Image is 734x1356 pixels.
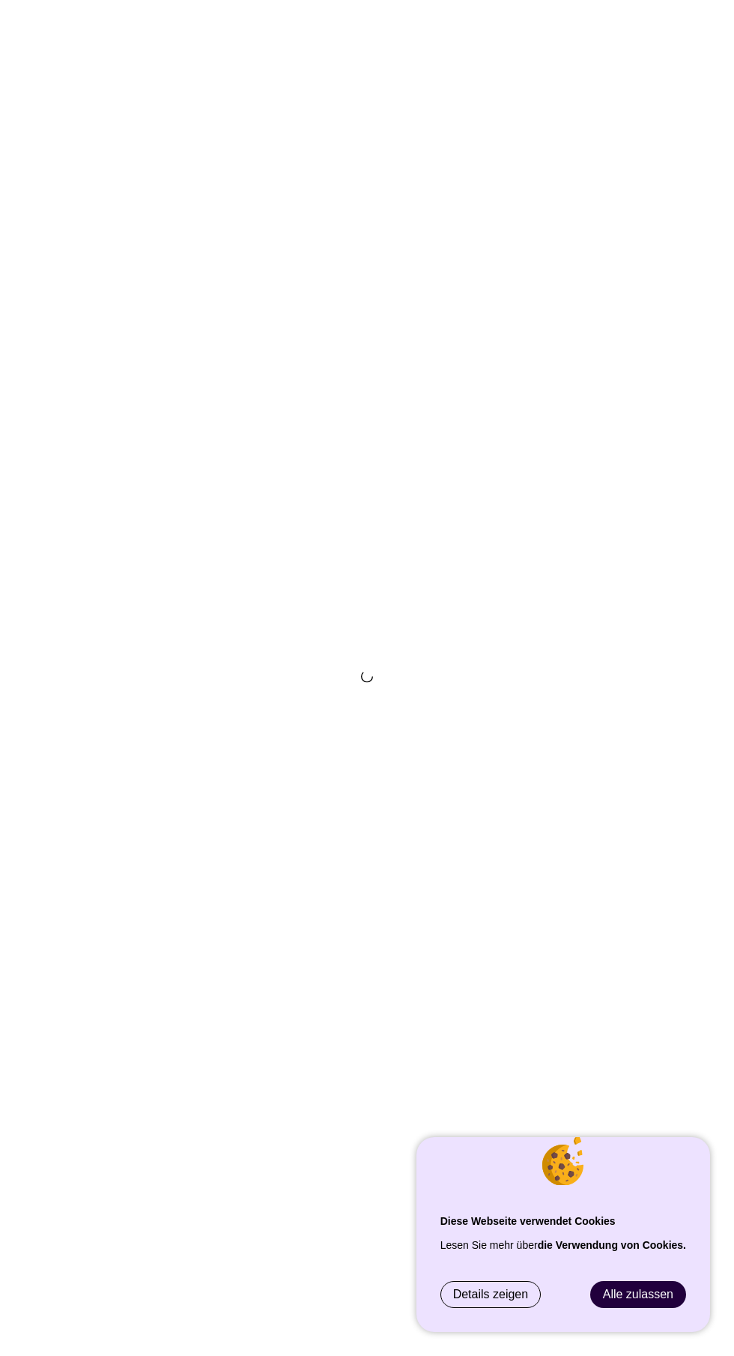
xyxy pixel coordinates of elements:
[591,1282,685,1307] a: Alle zulassen
[453,1288,529,1301] span: Details zeigen
[441,1282,541,1307] a: Details zeigen
[603,1288,673,1301] span: Alle zulassen
[440,1233,686,1257] p: Lesen Sie mehr über
[440,1215,616,1227] strong: Diese Webseite verwendet Cookies
[538,1239,686,1251] a: die Verwendung von Cookies.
